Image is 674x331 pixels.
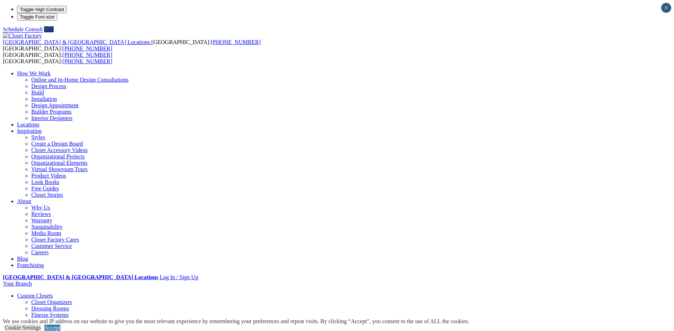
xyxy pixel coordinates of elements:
button: Toggle Font size [17,13,57,21]
a: Why Us [31,205,50,211]
a: How We Work [17,70,51,76]
a: Your Branch [3,281,32,287]
a: Closet Organizers [31,299,72,305]
a: Build [31,89,44,96]
a: Custom Closets [17,293,53,299]
a: Blog [17,256,28,262]
a: Cookie Settings [5,325,41,331]
a: Virtual Showroom Tours [31,166,88,172]
a: Call [44,26,54,32]
a: [PHONE_NUMBER] [63,58,112,64]
a: Closet Accessory Videos [31,147,88,153]
a: [GEOGRAPHIC_DATA] & [GEOGRAPHIC_DATA] Locations [3,274,158,280]
a: Log In / Sign Up [160,274,198,280]
a: Free Guides [31,185,59,191]
div: We use cookies and IP address on our website to give you the most relevant experience by remember... [3,318,469,325]
img: Closet Factory [3,33,42,39]
a: Customer Service [31,243,72,249]
a: Franchising [17,262,44,268]
button: Close [661,3,671,13]
span: [GEOGRAPHIC_DATA]: [GEOGRAPHIC_DATA]: [3,39,261,51]
a: [PHONE_NUMBER] [211,39,260,45]
a: Inspiration [17,128,42,134]
a: About [17,198,31,204]
a: Media Room [31,230,61,236]
a: Styles [31,134,45,140]
a: Accept [44,325,60,331]
a: Interior Designers [31,115,72,121]
a: Look Books [31,179,59,185]
a: [GEOGRAPHIC_DATA] & [GEOGRAPHIC_DATA] Locations [3,39,151,45]
a: Product Videos [31,173,66,179]
span: [GEOGRAPHIC_DATA]: [GEOGRAPHIC_DATA]: [3,52,112,64]
button: Toggle High Contrast [17,6,67,13]
a: [PHONE_NUMBER] [63,52,112,58]
a: Closet Stories [31,192,63,198]
a: Locations [17,121,39,127]
a: Dressing Rooms [31,305,69,311]
a: Create a Design Board [31,141,83,147]
a: Design Appointment [31,102,79,108]
a: Finesse Systems [31,312,69,318]
a: Closet Factory Cares [31,237,79,243]
a: Online and In-Home Design Consultations [31,77,129,83]
a: Sustainability [31,224,63,230]
span: [GEOGRAPHIC_DATA] & [GEOGRAPHIC_DATA] Locations [3,39,150,45]
span: Toggle High Contrast [20,7,64,12]
a: Organizational Elements [31,160,87,166]
a: Organizational Projects [31,153,85,159]
a: Installation [31,96,57,102]
a: Warranty [31,217,52,223]
a: Schedule Consult [3,26,43,32]
a: [PHONE_NUMBER] [63,45,112,51]
a: Reviews [31,211,51,217]
a: Design Process [31,83,66,89]
span: Toggle Font size [20,14,54,20]
a: Careers [31,249,49,255]
a: Builder Programs [31,109,71,115]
